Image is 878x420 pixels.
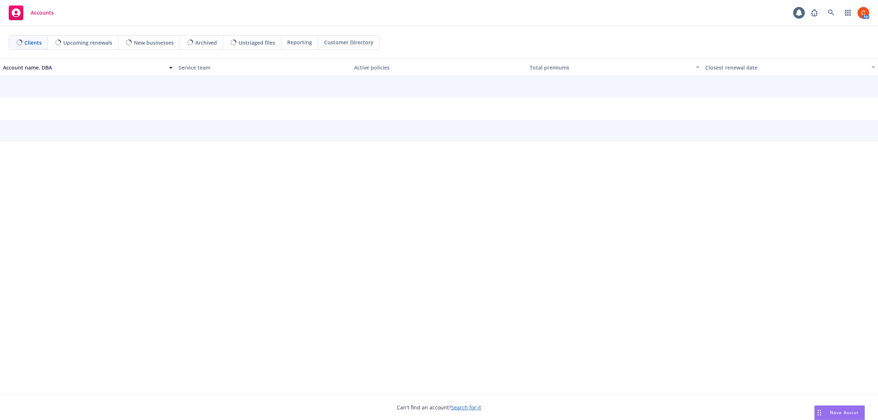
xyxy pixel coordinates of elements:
div: Total premiums [530,64,691,71]
img: photo [858,7,869,19]
div: Active policies [354,64,524,71]
button: Total premiums [527,59,702,76]
button: Nova Assist [814,405,865,420]
span: Untriaged files [239,39,275,46]
span: Accounts [31,10,54,16]
a: Search [824,5,838,20]
span: Can't find an account? [397,404,481,411]
a: Accounts [6,3,57,23]
a: Search for it [451,404,481,411]
span: Customer Directory [324,38,374,46]
a: Switch app [841,5,855,20]
div: Drag to move [815,406,824,420]
span: Clients [25,39,42,46]
div: Closest renewal date [705,64,867,71]
div: Account name, DBA [3,64,165,71]
a: Report a Bug [807,5,822,20]
button: Service team [176,59,351,76]
span: Archived [195,39,217,46]
button: Closest renewal date [702,59,878,76]
span: Upcoming renewals [63,39,112,46]
div: Service team [179,64,348,71]
span: New businesses [134,39,174,46]
span: Reporting [287,38,312,46]
span: Nova Assist [830,409,859,416]
button: Active policies [351,59,527,76]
